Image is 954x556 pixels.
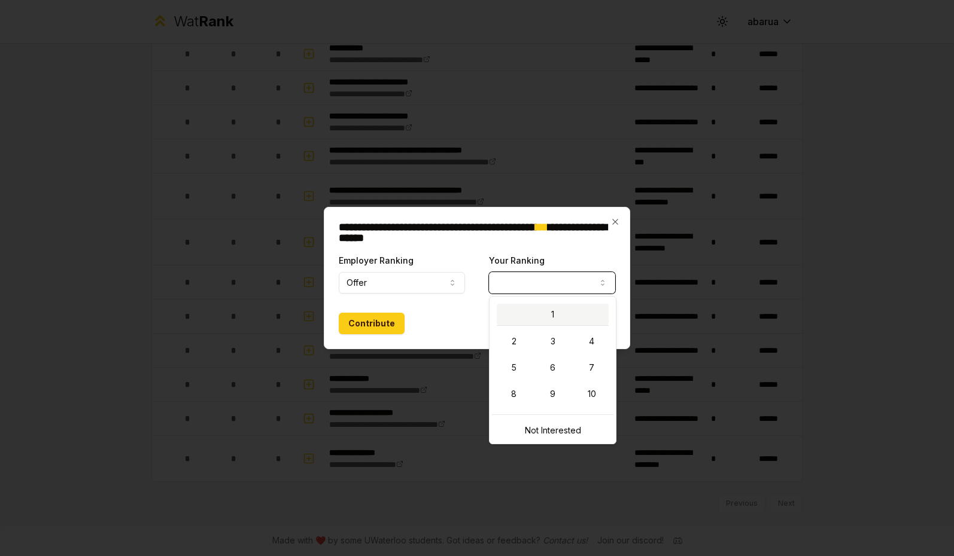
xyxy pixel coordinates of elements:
span: 5 [512,362,517,374]
span: 8 [511,388,517,400]
span: 1 [551,308,554,320]
span: 7 [589,362,594,374]
span: 6 [550,362,555,374]
span: Not Interested [525,424,581,436]
button: Contribute [339,313,405,334]
span: 10 [588,388,596,400]
label: Your Ranking [489,255,545,265]
label: Employer Ranking [339,255,414,265]
span: 9 [550,388,555,400]
span: 3 [551,335,555,347]
span: 2 [512,335,517,347]
span: 4 [589,335,594,347]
